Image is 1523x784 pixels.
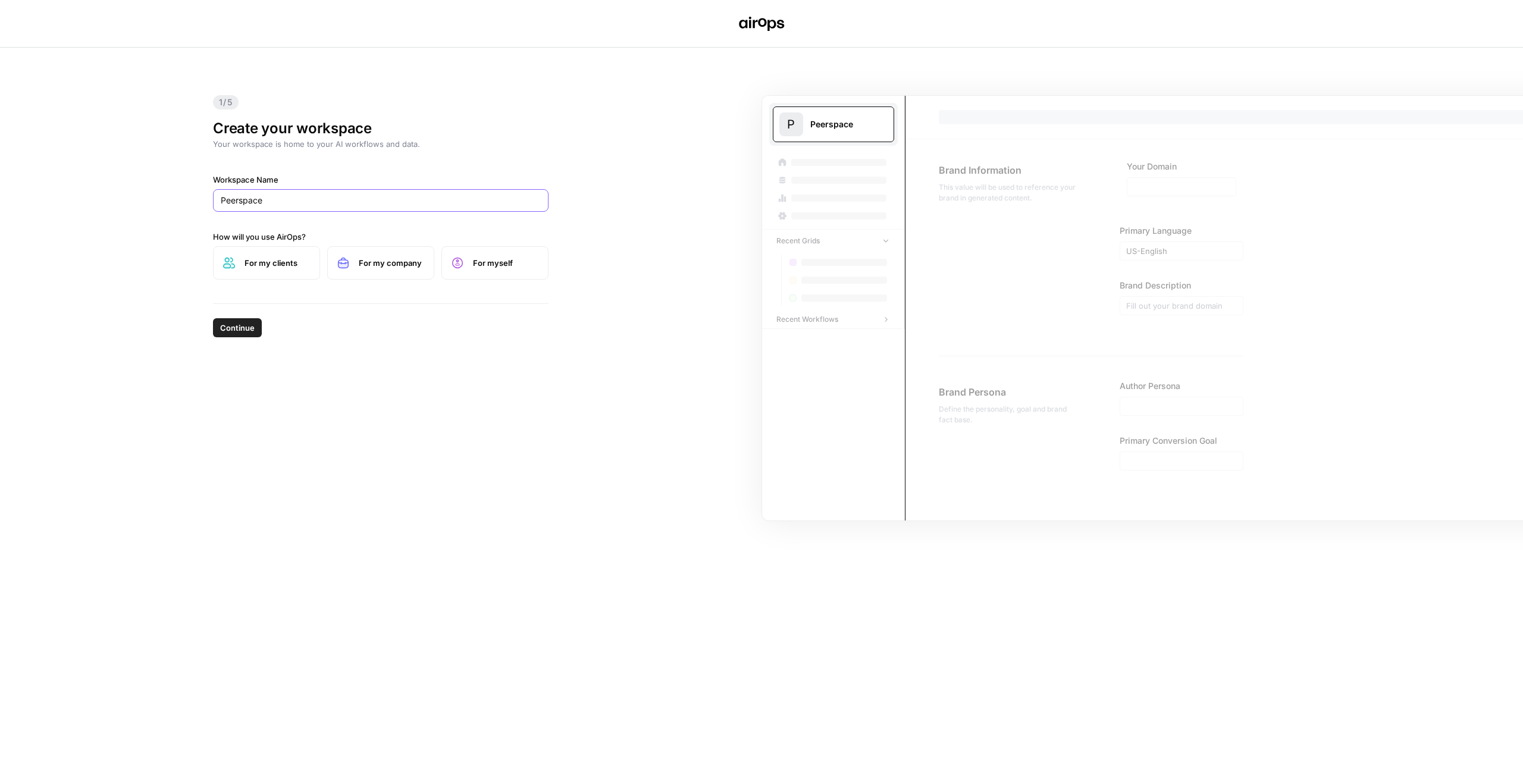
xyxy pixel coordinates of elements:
[213,119,549,138] h1: Create your workspace
[213,231,549,243] label: How will you use AirOps?
[213,138,549,150] p: Your workspace is home to your AI workflows and data.
[213,174,549,186] label: Workspace Name
[473,257,538,269] span: For myself
[213,95,239,109] span: 1/5
[359,257,424,269] span: For my company
[220,322,255,334] span: Continue
[787,116,795,133] span: P
[221,195,541,206] input: SpaceOps
[245,257,310,269] span: For my clients
[213,318,262,337] button: Continue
